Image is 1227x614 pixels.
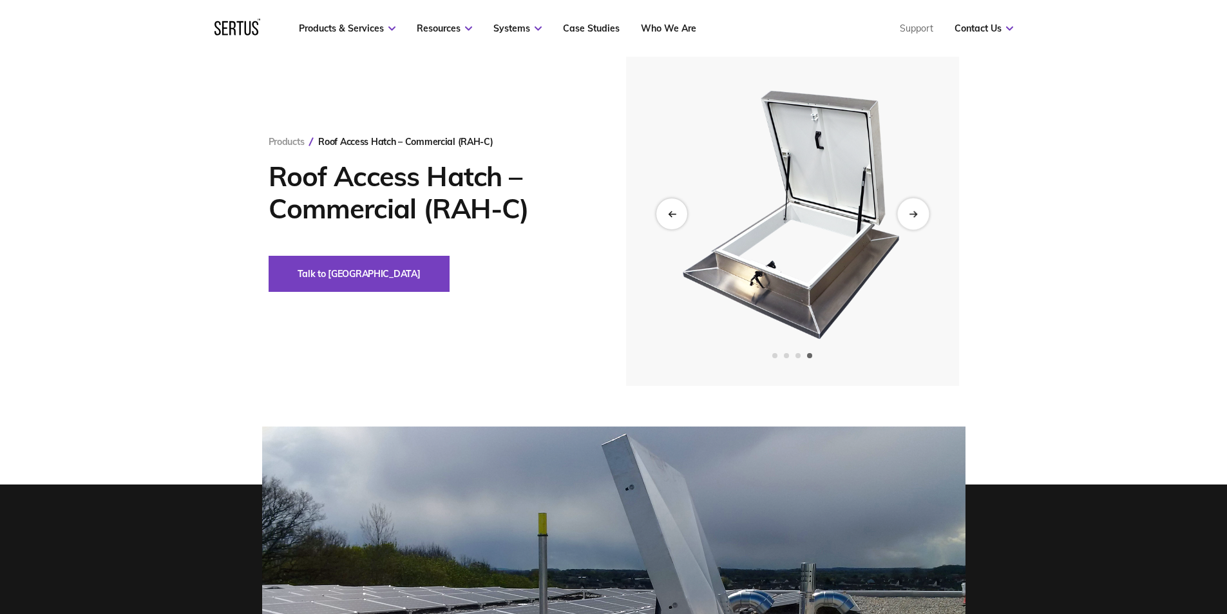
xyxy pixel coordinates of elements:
[299,23,395,34] a: Products & Services
[493,23,542,34] a: Systems
[269,256,450,292] button: Talk to [GEOGRAPHIC_DATA]
[795,353,801,358] span: Go to slide 3
[784,353,789,358] span: Go to slide 2
[772,353,777,358] span: Go to slide 1
[641,23,696,34] a: Who We Are
[995,465,1227,614] iframe: Chat Widget
[955,23,1013,34] a: Contact Us
[900,23,933,34] a: Support
[897,198,929,229] div: Next slide
[269,136,305,148] a: Products
[656,198,687,229] div: Previous slide
[563,23,620,34] a: Case Studies
[417,23,472,34] a: Resources
[269,160,587,225] h1: Roof Access Hatch – Commercial (RAH-C)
